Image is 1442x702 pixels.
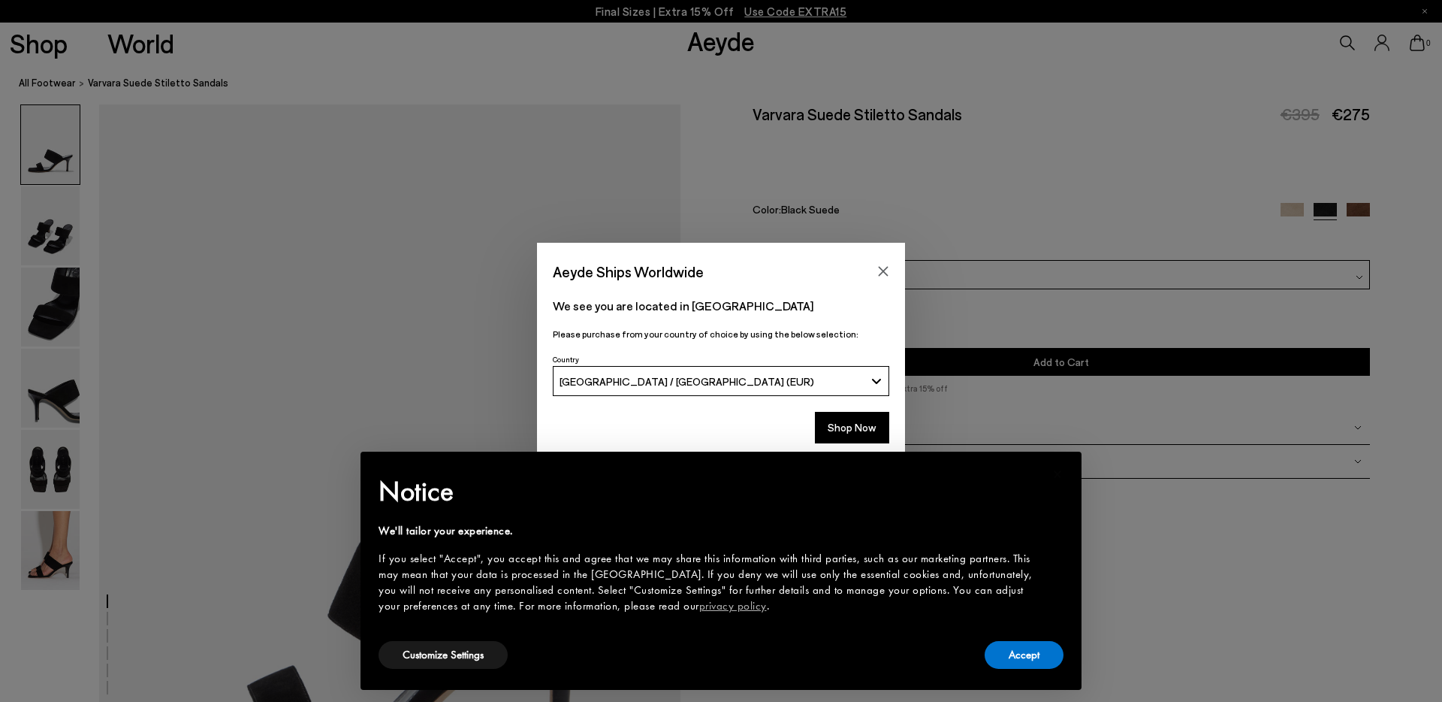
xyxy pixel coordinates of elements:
[379,641,508,669] button: Customize Settings
[553,297,889,315] p: We see you are located in [GEOGRAPHIC_DATA]
[560,375,814,388] span: [GEOGRAPHIC_DATA] / [GEOGRAPHIC_DATA] (EUR)
[553,355,579,364] span: Country
[379,551,1039,614] div: If you select "Accept", you accept this and agree that we may share this information with third p...
[699,598,767,613] a: privacy policy
[985,641,1063,669] button: Accept
[815,412,889,443] button: Shop Now
[379,472,1039,511] h2: Notice
[1053,462,1063,486] span: ×
[379,523,1039,539] div: We'll tailor your experience.
[553,327,889,341] p: Please purchase from your country of choice by using the below selection:
[1039,456,1075,492] button: Close this notice
[872,260,894,283] button: Close
[553,259,704,285] span: Aeyde Ships Worldwide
